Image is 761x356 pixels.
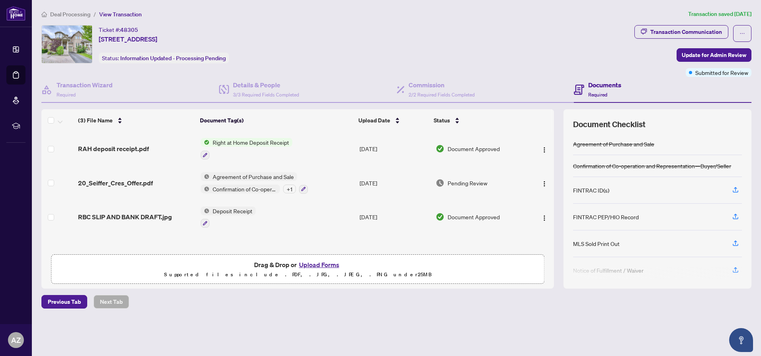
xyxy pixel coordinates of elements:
span: Deposit Receipt [209,207,256,215]
td: [DATE] [356,132,432,166]
div: MLS Sold Print Out [573,239,620,248]
div: Confirmation of Co-operation and Representation—Buyer/Seller [573,161,731,170]
img: Document Status [436,144,444,153]
h4: Details & People [233,80,299,90]
th: Upload Date [355,109,431,132]
span: home [41,12,47,17]
span: Document Approved [448,212,500,221]
button: Logo [538,142,551,155]
p: Supported files include .PDF, .JPG, .JPEG, .PNG under 25 MB [56,270,539,279]
span: Pending Review [448,179,487,187]
span: Drag & Drop orUpload FormsSupported files include .PDF, .JPG, .JPEG, .PNG under25MB [51,255,544,284]
span: RBC SLIP AND BANK DRAFT.jpg [78,212,172,222]
button: Logo [538,177,551,189]
div: Status: [99,53,229,63]
span: Document Approved [448,144,500,153]
button: Logo [538,210,551,223]
th: (3) File Name [75,109,197,132]
span: Information Updated - Processing Pending [120,55,226,62]
button: Previous Tab [41,295,87,309]
button: Upload Forms [297,260,342,270]
img: Status Icon [201,138,209,147]
div: + 1 [283,185,296,193]
span: Upload Date [358,116,390,125]
button: Status IconDeposit Receipt [201,207,256,228]
span: Deal Processing [50,11,90,18]
span: 3/3 Required Fields Completed [233,92,299,98]
span: [STREET_ADDRESS] [99,34,157,44]
span: RAH deposit receipt.pdf [78,144,149,153]
button: Open asap [729,328,753,352]
td: [DATE] [356,200,432,234]
button: Update for Admin Review [677,48,751,62]
h4: Documents [588,80,621,90]
div: FINTRAC ID(s) [573,186,609,195]
span: AZ [11,334,21,346]
span: Required [588,92,607,98]
span: Document Checklist [573,119,646,130]
img: Status Icon [201,185,209,193]
li: / [94,10,96,19]
span: Submitted for Review [695,68,748,77]
img: Logo [541,181,548,187]
th: Document Tag(s) [197,109,355,132]
div: Ticket #: [99,25,138,34]
div: Transaction Communication [650,26,722,38]
span: View Transaction [99,11,142,18]
article: Transaction saved [DATE] [688,10,751,19]
h4: Transaction Wizard [57,80,113,90]
span: Right at Home Deposit Receipt [209,138,292,147]
span: (3) File Name [78,116,113,125]
th: Status [430,109,525,132]
button: Status IconRight at Home Deposit Receipt [201,138,292,159]
img: Status Icon [201,172,209,181]
span: Required [57,92,76,98]
td: [DATE] [356,166,432,200]
span: 2/2 Required Fields Completed [409,92,475,98]
img: Document Status [436,212,444,221]
img: Logo [541,147,548,153]
img: Document Status [436,179,444,187]
img: logo [6,6,25,21]
img: Logo [541,215,548,221]
span: Agreement of Purchase and Sale [209,172,297,181]
span: 48305 [120,26,138,33]
img: IMG-N12235583_1.jpg [42,26,92,63]
span: Drag & Drop or [254,260,342,270]
button: Next Tab [94,295,129,309]
h4: Commission [409,80,475,90]
button: Status IconAgreement of Purchase and SaleStatus IconConfirmation of Co-operation and Representati... [201,172,308,194]
div: FINTRAC PEP/HIO Record [573,212,639,221]
span: 20_Seiffer_Cres_Offer.pdf [78,178,153,188]
button: Transaction Communication [634,25,728,39]
span: Confirmation of Co-operation and Representation—Buyer/Seller [209,185,280,193]
img: Status Icon [201,207,209,215]
span: Update for Admin Review [682,49,746,61]
span: Status [434,116,450,125]
span: ellipsis [739,31,745,36]
div: Agreement of Purchase and Sale [573,140,654,148]
span: Previous Tab [48,295,81,308]
div: Notice of Fulfillment / Waiver [573,266,644,275]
